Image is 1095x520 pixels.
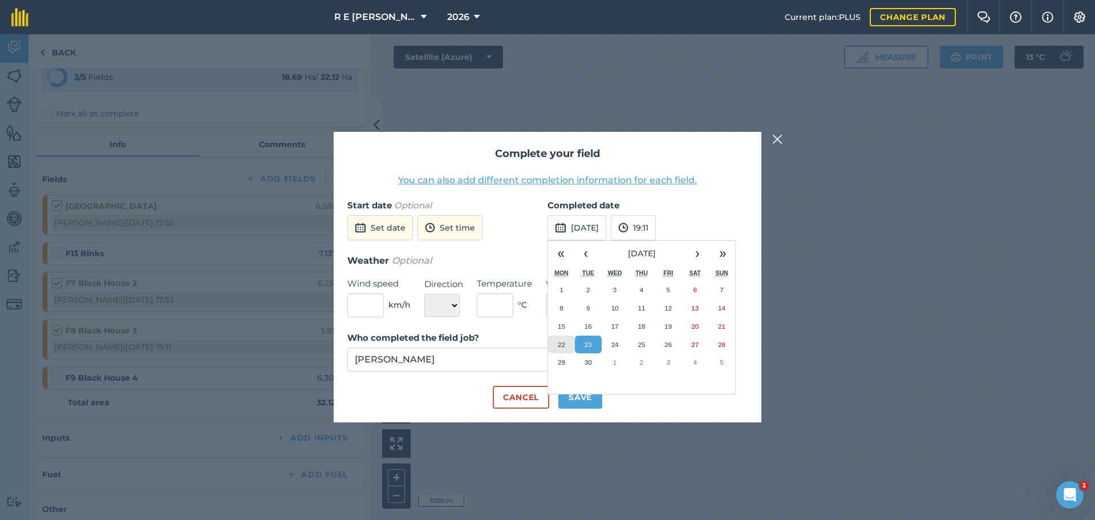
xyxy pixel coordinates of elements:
[602,299,628,317] button: 10 September 2025
[546,277,602,291] label: Weather
[608,269,622,276] abbr: Wednesday
[640,286,643,293] abbr: 4 September 2025
[628,336,655,354] button: 25 September 2025
[655,353,682,372] button: 3 October 2025
[573,241,598,266] button: ‹
[628,281,655,299] button: 4 September 2025
[602,317,628,336] button: 17 September 2025
[611,215,656,240] button: 19:11
[613,286,617,293] abbr: 3 September 2025
[347,332,479,343] strong: Who completed the field job?
[424,277,463,291] label: Direction
[558,358,565,366] abbr: 29 September 2025
[977,11,991,23] img: Two speech bubbles overlapping with the left bubble in the forefront
[355,221,366,235] img: svg+xml;base64,PD94bWwgdmVyc2lvbj0iMS4wIiBlbmNvZGluZz0idXRmLTgiPz4KPCEtLSBHZW5lcmF0b3I6IEFkb2JlIE...
[548,317,575,336] button: 15 September 2025
[720,286,723,293] abbr: 7 September 2025
[602,281,628,299] button: 3 September 2025
[638,341,645,348] abbr: 25 September 2025
[611,304,619,312] abbr: 10 September 2025
[585,358,592,366] abbr: 30 September 2025
[417,215,482,240] button: Set time
[559,304,563,312] abbr: 8 September 2025
[558,323,565,330] abbr: 15 September 2025
[708,281,735,299] button: 7 September 2025
[585,341,592,348] abbr: 23 September 2025
[548,299,575,317] button: 8 September 2025
[334,10,416,24] span: R E [PERSON_NAME]
[785,11,861,23] span: Current plan : PLUS
[548,281,575,299] button: 1 September 2025
[690,269,701,276] abbr: Saturday
[425,221,435,235] img: svg+xml;base64,PD94bWwgdmVyc2lvbj0iMS4wIiBlbmNvZGluZz0idXRmLTgiPz4KPCEtLSBHZW5lcmF0b3I6IEFkb2JlIE...
[667,358,670,366] abbr: 3 October 2025
[347,146,748,162] h2: Complete your field
[347,253,748,268] h3: Weather
[682,281,708,299] button: 6 September 2025
[477,277,532,291] label: Temperature
[655,317,682,336] button: 19 September 2025
[398,174,697,187] button: You can also add different completion information for each field.
[718,341,725,348] abbr: 28 September 2025
[1073,11,1086,23] img: A cog icon
[870,8,956,26] a: Change plan
[663,269,673,276] abbr: Friday
[575,353,602,372] button: 30 September 2025
[586,286,590,293] abbr: 2 September 2025
[682,317,708,336] button: 20 September 2025
[575,336,602,354] button: 23 September 2025
[547,200,619,211] strong: Completed date
[548,336,575,354] button: 22 September 2025
[635,269,648,276] abbr: Thursday
[493,386,549,409] button: Cancel
[708,353,735,372] button: 5 October 2025
[388,299,411,311] span: km/h
[558,386,602,409] button: Save
[582,269,594,276] abbr: Tuesday
[611,341,619,348] abbr: 24 September 2025
[628,248,656,259] span: [DATE]
[347,277,411,291] label: Wind speed
[772,132,782,146] img: svg+xml;base64,PHN2ZyB4bWxucz0iaHR0cDovL3d3dy53My5vcmcvMjAwMC9zdmciIHdpZHRoPSIyMiIgaGVpZ2h0PSIzMC...
[628,353,655,372] button: 2 October 2025
[1056,481,1084,509] iframe: Intercom live chat
[718,323,725,330] abbr: 21 September 2025
[554,269,569,276] abbr: Monday
[691,341,699,348] abbr: 27 September 2025
[598,241,685,266] button: [DATE]
[558,341,565,348] abbr: 22 September 2025
[392,255,432,266] em: Optional
[11,8,29,26] img: fieldmargin Logo
[602,353,628,372] button: 1 October 2025
[559,286,563,293] abbr: 1 September 2025
[347,200,392,211] strong: Start date
[394,200,432,211] em: Optional
[613,358,617,366] abbr: 1 October 2025
[708,299,735,317] button: 14 September 2025
[691,323,699,330] abbr: 20 September 2025
[602,336,628,354] button: 24 September 2025
[347,215,413,240] button: Set date
[1080,481,1089,490] span: 1
[685,241,710,266] button: ›
[693,358,696,366] abbr: 4 October 2025
[720,358,723,366] abbr: 5 October 2025
[555,221,566,235] img: svg+xml;base64,PD94bWwgdmVyc2lvbj0iMS4wIiBlbmNvZGluZz0idXRmLTgiPz4KPCEtLSBHZW5lcmF0b3I6IEFkb2JlIE...
[664,304,672,312] abbr: 12 September 2025
[628,299,655,317] button: 11 September 2025
[693,286,696,293] abbr: 6 September 2025
[547,215,606,240] button: [DATE]
[682,353,708,372] button: 4 October 2025
[1009,11,1023,23] img: A question mark icon
[708,336,735,354] button: 28 September 2025
[618,221,628,235] img: svg+xml;base64,PD94bWwgdmVyc2lvbj0iMS4wIiBlbmNvZGluZz0idXRmLTgiPz4KPCEtLSBHZW5lcmF0b3I6IEFkb2JlIE...
[518,299,527,311] span: ° C
[682,336,708,354] button: 27 September 2025
[447,10,469,24] span: 2026
[585,323,592,330] abbr: 16 September 2025
[575,317,602,336] button: 16 September 2025
[667,286,670,293] abbr: 5 September 2025
[640,358,643,366] abbr: 2 October 2025
[575,281,602,299] button: 2 September 2025
[1042,10,1053,24] img: svg+xml;base64,PHN2ZyB4bWxucz0iaHR0cDovL3d3dy53My5vcmcvMjAwMC9zdmciIHdpZHRoPSIxNyIgaGVpZ2h0PSIxNy...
